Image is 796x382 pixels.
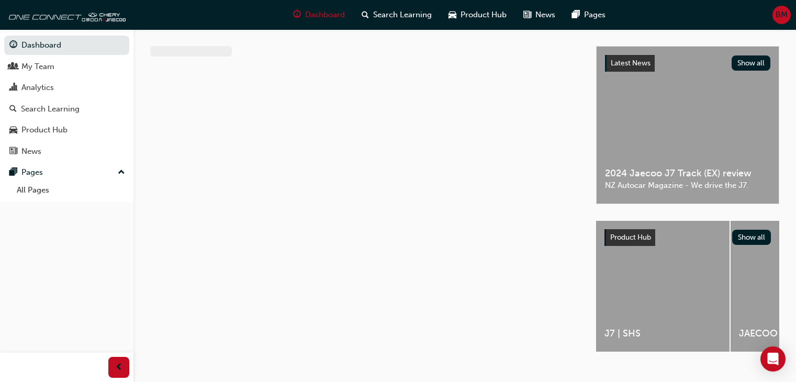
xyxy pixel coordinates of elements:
[440,4,515,26] a: car-iconProduct Hub
[373,9,432,21] span: Search Learning
[9,126,17,135] span: car-icon
[9,41,17,50] span: guage-icon
[4,36,129,55] a: Dashboard
[604,229,771,246] a: Product HubShow all
[21,166,43,178] div: Pages
[4,163,129,182] button: Pages
[9,83,17,93] span: chart-icon
[572,8,580,21] span: pages-icon
[4,57,129,76] a: My Team
[605,179,770,192] span: NZ Autocar Magazine - We drive the J7.
[4,142,129,161] a: News
[596,46,779,204] a: Latest NewsShow all2024 Jaecoo J7 Track (EX) reviewNZ Autocar Magazine - We drive the J7.
[285,4,353,26] a: guage-iconDashboard
[293,8,301,21] span: guage-icon
[596,221,730,352] a: J7 | SHS
[523,8,531,21] span: news-icon
[776,9,788,21] span: BM
[610,233,651,242] span: Product Hub
[732,230,771,245] button: Show all
[772,6,791,24] button: BM
[362,8,369,21] span: search-icon
[9,105,17,114] span: search-icon
[461,9,507,21] span: Product Hub
[21,145,41,158] div: News
[13,182,129,198] a: All Pages
[604,328,721,340] span: J7 | SHS
[584,9,606,21] span: Pages
[605,55,770,72] a: Latest NewsShow all
[605,167,770,179] span: 2024 Jaecoo J7 Track (EX) review
[4,78,129,97] a: Analytics
[9,147,17,156] span: news-icon
[4,120,129,140] a: Product Hub
[9,168,17,177] span: pages-icon
[760,346,786,372] div: Open Intercom Messenger
[305,9,345,21] span: Dashboard
[564,4,614,26] a: pages-iconPages
[21,82,54,94] div: Analytics
[515,4,564,26] a: news-iconNews
[732,55,771,71] button: Show all
[5,4,126,25] img: oneconnect
[353,4,440,26] a: search-iconSearch Learning
[115,361,123,374] span: prev-icon
[4,33,129,163] button: DashboardMy TeamAnalyticsSearch LearningProduct HubNews
[21,124,68,136] div: Product Hub
[535,9,555,21] span: News
[21,61,54,73] div: My Team
[118,166,125,179] span: up-icon
[4,99,129,119] a: Search Learning
[9,62,17,72] span: people-icon
[449,8,456,21] span: car-icon
[21,103,80,115] div: Search Learning
[611,59,651,68] span: Latest News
